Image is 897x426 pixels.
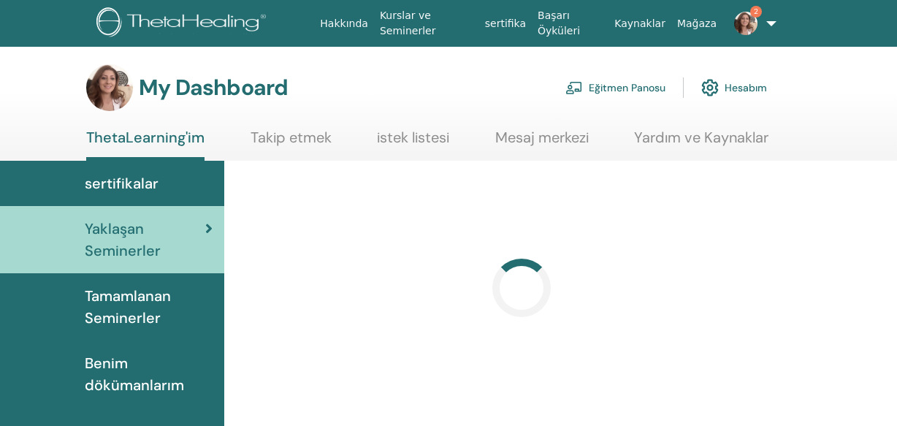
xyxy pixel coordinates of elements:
a: sertifika [479,10,532,37]
h3: My Dashboard [139,75,288,101]
a: Mesaj merkezi [495,129,589,157]
a: Yardım ve Kaynaklar [634,129,768,157]
a: istek listesi [377,129,449,157]
a: ThetaLearning'im [86,129,205,161]
span: 2 [750,6,762,18]
span: Tamamlanan Seminerler [85,285,213,329]
span: Yaklaşan Seminerler [85,218,205,262]
img: chalkboard-teacher.svg [565,81,583,94]
span: sertifikalar [85,172,159,194]
img: default.jpg [86,64,133,111]
a: Başarı Öyküleri [532,2,608,45]
a: Hesabım [701,72,767,104]
img: default.jpg [734,12,757,35]
a: Hakkında [314,10,374,37]
img: logo.png [96,7,271,40]
a: Takip etmek [251,129,332,157]
a: Eğitmen Panosu [565,72,665,104]
a: Mağaza [671,10,722,37]
img: cog.svg [701,75,719,100]
span: Benim dökümanlarım [85,352,213,396]
a: Kaynaklar [608,10,671,37]
a: Kurslar ve Seminerler [374,2,479,45]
